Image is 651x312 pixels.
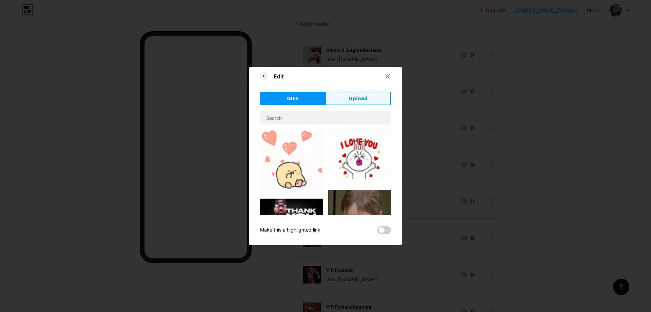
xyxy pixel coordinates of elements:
[328,130,391,184] img: Gihpy
[260,92,325,105] button: GIFs
[349,95,368,102] span: Upload
[260,226,320,234] div: Make this a highlighted link
[325,92,391,105] button: Upload
[260,111,391,125] input: Search
[260,199,323,246] img: Gihpy
[287,95,299,102] span: GIFs
[260,130,323,193] img: Gihpy
[328,190,391,242] img: Gihpy
[274,72,284,80] div: Edit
